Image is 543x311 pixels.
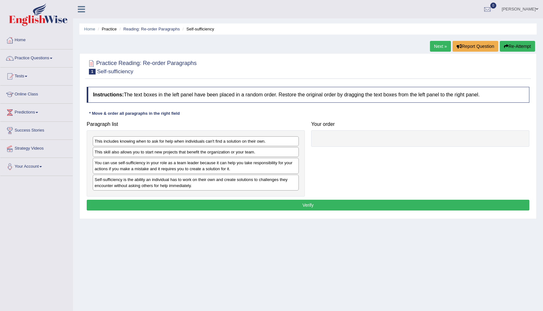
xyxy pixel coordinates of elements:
[0,158,73,174] a: Your Account
[490,3,497,9] span: 0
[311,121,529,127] h4: Your order
[84,27,95,31] a: Home
[93,158,299,174] div: You can use self-sufficiency in your role as a team leader because it can help you take responsib...
[87,87,529,103] h4: The text boxes in the left panel have been placed in a random order. Restore the original order b...
[93,175,299,191] div: Self-sufficiency is the ability an individual has to work on their own and create solutions to ch...
[452,41,498,52] button: Report Question
[87,111,182,117] div: * Move & order all paragraphs in the right field
[93,147,299,157] div: This skill also allows you to start new projects that benefit the organization or your team.
[87,121,305,127] h4: Paragraph list
[500,41,535,52] button: Re-Attempt
[181,26,214,32] li: Self-sufficiency
[87,200,529,211] button: Verify
[96,26,117,32] li: Practice
[87,59,197,75] h2: Practice Reading: Re-order Paragraphs
[0,86,73,101] a: Online Class
[89,69,96,75] span: 1
[0,122,73,138] a: Success Stories
[0,104,73,120] a: Predictions
[97,68,133,75] small: Self-sufficiency
[93,92,124,97] b: Instructions:
[123,27,180,31] a: Reading: Re-order Paragraphs
[93,136,299,146] div: This includes knowing when to ask for help when individuals can't find a solution on their own.
[430,41,451,52] a: Next »
[0,140,73,156] a: Strategy Videos
[0,49,73,65] a: Practice Questions
[0,68,73,83] a: Tests
[0,31,73,47] a: Home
